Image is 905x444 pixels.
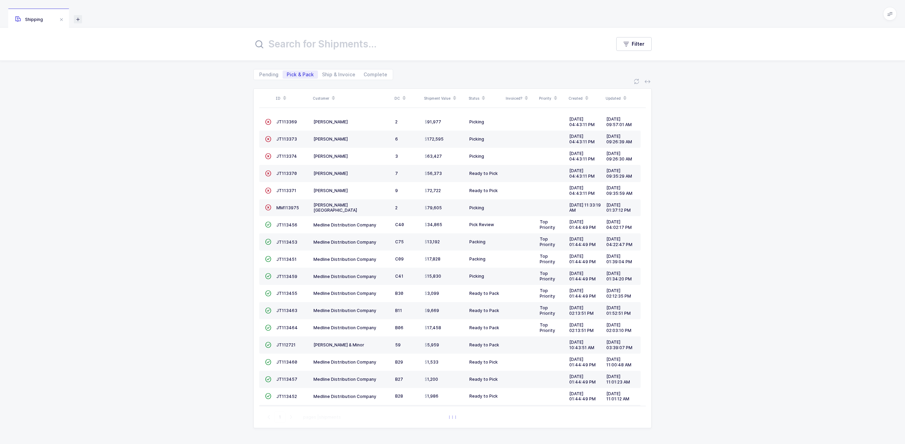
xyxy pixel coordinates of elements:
[322,72,355,77] span: Ship & Invoice
[616,37,652,51] button: Filter
[287,72,314,77] span: Pick & Pack
[259,72,278,77] span: Pending
[632,41,644,47] span: Filter
[253,36,603,52] input: Search for Shipments...
[364,72,387,77] span: Complete
[15,17,43,22] span: Shipping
